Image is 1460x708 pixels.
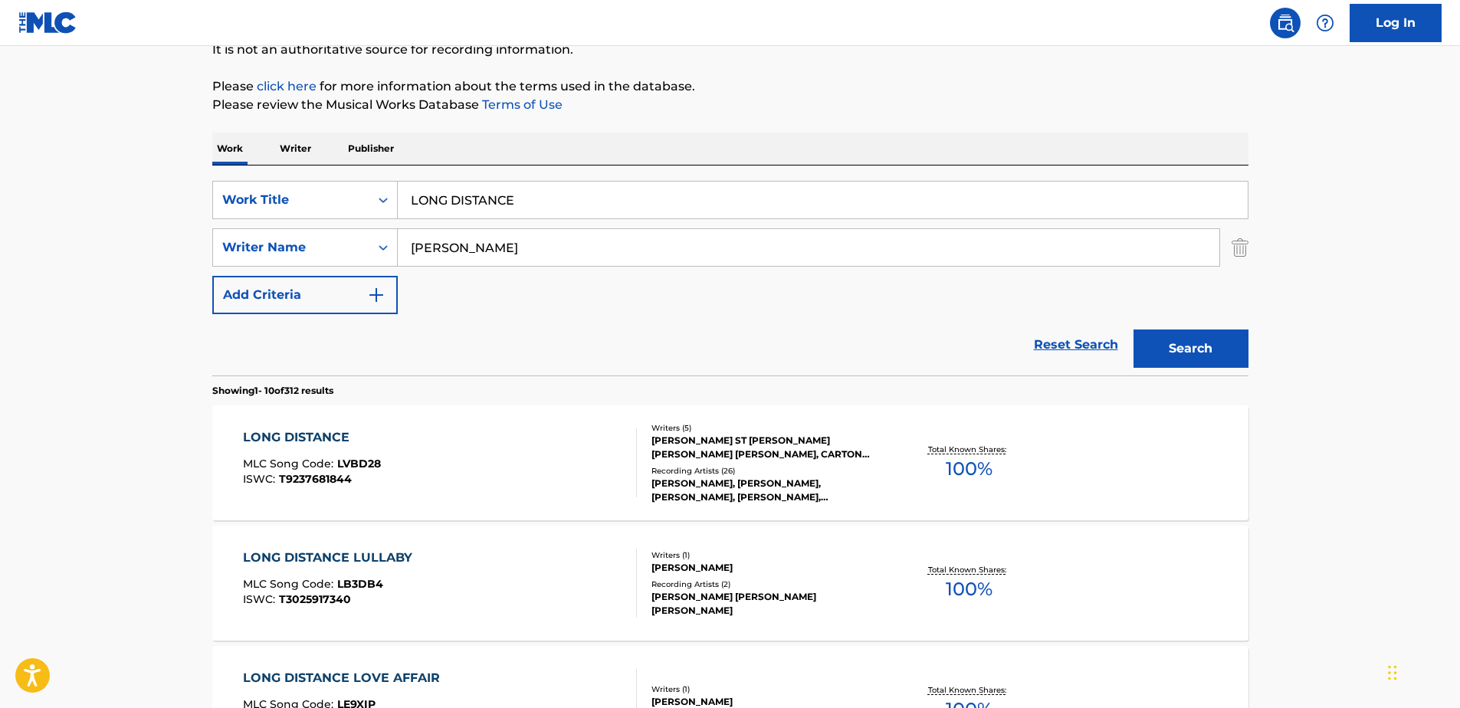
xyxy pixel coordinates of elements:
[18,11,77,34] img: MLC Logo
[946,455,992,483] span: 100 %
[651,683,883,695] div: Writers ( 1 )
[243,592,279,606] span: ISWC :
[651,579,883,590] div: Recording Artists ( 2 )
[212,276,398,314] button: Add Criteria
[1316,14,1334,32] img: help
[337,457,381,470] span: LVBD28
[1276,14,1294,32] img: search
[1270,8,1301,38] a: Public Search
[1388,650,1397,696] div: Drag
[651,422,883,434] div: Writers ( 5 )
[275,133,316,165] p: Writer
[479,97,563,112] a: Terms of Use
[243,428,381,447] div: LONG DISTANCE
[1134,329,1248,368] button: Search
[212,133,248,165] p: Work
[1350,4,1442,42] a: Log In
[928,444,1010,455] p: Total Known Shares:
[1310,8,1340,38] div: Help
[1232,228,1248,267] img: Delete Criterion
[651,434,883,461] div: [PERSON_NAME] ST [PERSON_NAME] [PERSON_NAME] [PERSON_NAME], CARTON [PERSON_NAME] [PERSON_NAME]
[1026,328,1126,362] a: Reset Search
[1383,634,1460,708] iframe: Chat Widget
[243,457,337,470] span: MLC Song Code :
[337,577,383,591] span: LB3DB4
[651,465,883,477] div: Recording Artists ( 26 )
[257,79,317,93] a: click here
[212,77,1248,96] p: Please for more information about the terms used in the database.
[928,564,1010,575] p: Total Known Shares:
[651,561,883,575] div: [PERSON_NAME]
[651,590,883,618] div: [PERSON_NAME] [PERSON_NAME] [PERSON_NAME]
[243,577,337,591] span: MLC Song Code :
[243,472,279,486] span: ISWC :
[279,592,351,606] span: T3025917340
[212,405,1248,520] a: LONG DISTANCEMLC Song Code:LVBD28ISWC:T9237681844Writers (5)[PERSON_NAME] ST [PERSON_NAME] [PERSO...
[243,549,420,567] div: LONG DISTANCE LULLABY
[243,669,448,687] div: LONG DISTANCE LOVE AFFAIR
[279,472,352,486] span: T9237681844
[946,575,992,603] span: 100 %
[651,549,883,561] div: Writers ( 1 )
[651,477,883,504] div: [PERSON_NAME], [PERSON_NAME], [PERSON_NAME], [PERSON_NAME], [PERSON_NAME] GELLAITRY
[212,41,1248,59] p: It is not an authoritative source for recording information.
[367,286,386,304] img: 9d2ae6d4665cec9f34b9.svg
[343,133,399,165] p: Publisher
[212,96,1248,114] p: Please review the Musical Works Database
[212,526,1248,641] a: LONG DISTANCE LULLABYMLC Song Code:LB3DB4ISWC:T3025917340Writers (1)[PERSON_NAME]Recording Artist...
[928,684,1010,696] p: Total Known Shares:
[222,238,360,257] div: Writer Name
[212,384,333,398] p: Showing 1 - 10 of 312 results
[212,181,1248,375] form: Search Form
[222,191,360,209] div: Work Title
